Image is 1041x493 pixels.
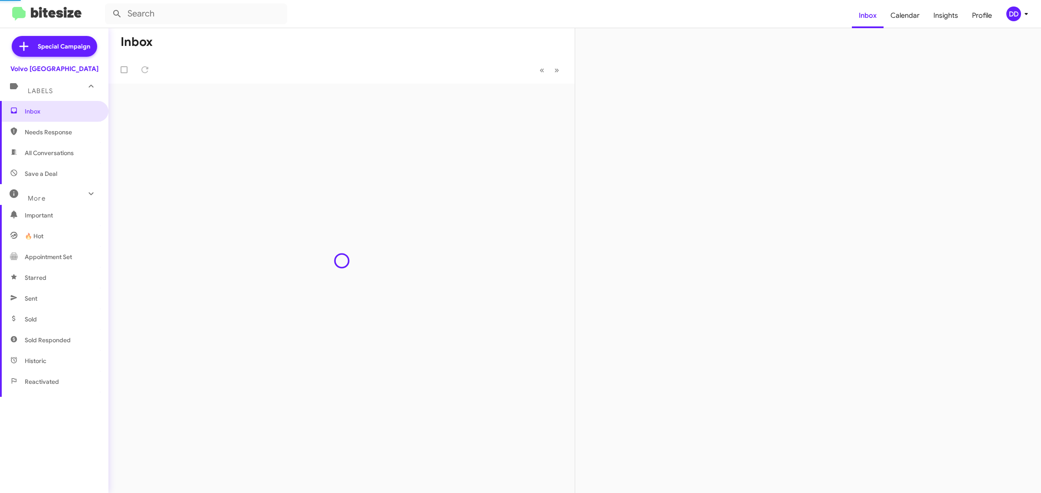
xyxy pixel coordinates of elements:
a: Profile [965,3,999,28]
button: Next [549,61,564,79]
span: « [540,65,544,75]
span: Reactivated [25,377,59,386]
span: Appointment Set [25,253,72,261]
h1: Inbox [121,35,153,49]
button: DD [999,6,1031,21]
span: » [554,65,559,75]
span: Special Campaign [38,42,90,51]
span: Inbox [25,107,98,116]
a: Calendar [884,3,926,28]
div: Volvo [GEOGRAPHIC_DATA] [10,65,98,73]
span: Historic [25,357,46,365]
span: Needs Response [25,128,98,136]
a: Special Campaign [12,36,97,57]
span: Sent [25,294,37,303]
span: 🔥 Hot [25,232,43,240]
a: Insights [926,3,965,28]
span: Important [25,211,98,220]
input: Search [105,3,287,24]
span: Sold Responded [25,336,71,344]
span: All Conversations [25,149,74,157]
button: Previous [534,61,550,79]
span: More [28,195,46,202]
nav: Page navigation example [535,61,564,79]
span: Labels [28,87,53,95]
a: Inbox [852,3,884,28]
span: Save a Deal [25,169,57,178]
div: DD [1006,6,1021,21]
span: Starred [25,273,46,282]
span: Sold [25,315,37,324]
